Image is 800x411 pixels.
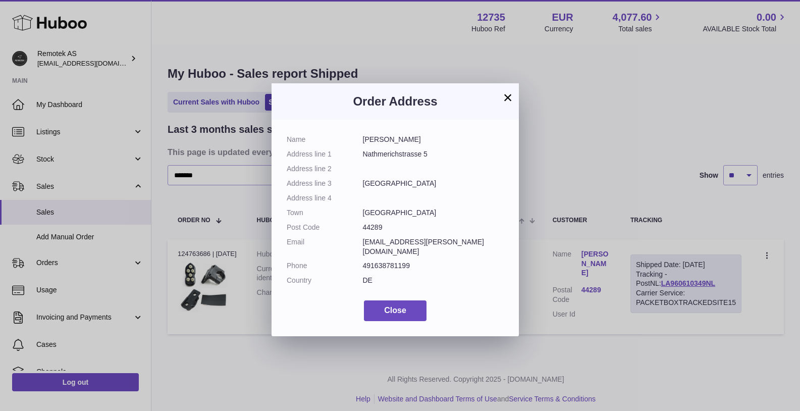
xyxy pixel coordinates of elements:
[287,193,363,203] dt: Address line 4
[287,135,363,144] dt: Name
[363,149,504,159] dd: Nathmerichstrasse 5
[363,135,504,144] dd: [PERSON_NAME]
[363,276,504,285] dd: DE
[287,276,363,285] dt: Country
[363,261,504,271] dd: 491638781199
[363,223,504,232] dd: 44289
[287,223,363,232] dt: Post Code
[287,261,363,271] dt: Phone
[502,91,514,104] button: ×
[363,208,504,218] dd: [GEOGRAPHIC_DATA]
[363,179,504,188] dd: [GEOGRAPHIC_DATA]
[287,208,363,218] dt: Town
[363,237,504,256] dd: [EMAIL_ADDRESS][PERSON_NAME][DOMAIN_NAME]
[287,93,504,110] h3: Order Address
[287,237,363,256] dt: Email
[364,300,426,321] button: Close
[287,179,363,188] dt: Address line 3
[287,149,363,159] dt: Address line 1
[384,306,406,315] span: Close
[287,164,363,174] dt: Address line 2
